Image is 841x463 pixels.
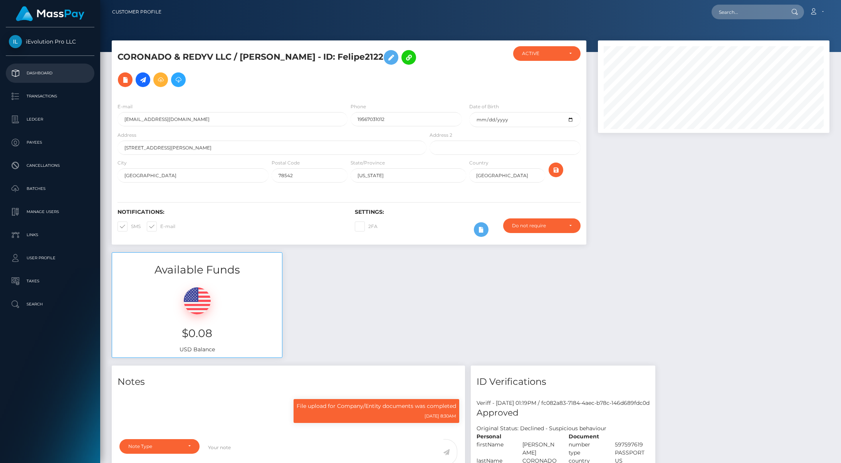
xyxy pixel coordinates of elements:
[477,375,650,389] h4: ID Verifications
[6,110,94,129] a: Ledger
[430,132,452,139] label: Address 2
[112,262,282,277] h3: Available Funds
[522,50,563,57] div: ACTIVE
[9,299,91,310] p: Search
[297,402,456,410] p: File upload for Company/Entity documents was completed
[351,103,366,110] label: Phone
[9,35,22,48] img: iEvolution Pro LLC
[9,91,91,102] p: Transactions
[471,399,655,407] div: Veriff - [DATE] 01:19PM / fc082a83-7184-4aec-b78c-146d689fdc0d
[6,272,94,291] a: Taxes
[569,433,599,440] strong: Document
[563,449,609,457] div: type
[503,218,581,233] button: Do not require
[513,46,581,61] button: ACTIVE
[9,67,91,79] p: Dashboard
[9,275,91,287] p: Taxes
[477,425,606,432] h7: Original Status: Declined - Suspicious behaviour
[9,229,91,241] p: Links
[9,137,91,148] p: Payees
[6,38,94,45] span: iEvolution Pro LLC
[118,132,136,139] label: Address
[112,4,161,20] a: Customer Profile
[6,133,94,152] a: Payees
[9,206,91,218] p: Manage Users
[351,159,385,166] label: State/Province
[118,46,422,91] h5: CORONADO & REDYV LLC / [PERSON_NAME] - ID: Felipe2122
[184,287,211,314] img: USD.png
[118,103,133,110] label: E-mail
[425,413,456,419] small: [DATE] 8:30AM
[118,159,127,166] label: City
[118,326,276,341] h3: $0.08
[6,225,94,245] a: Links
[16,6,84,21] img: MassPay Logo
[355,209,581,215] h6: Settings:
[6,156,94,175] a: Cancellations
[6,179,94,198] a: Batches
[9,160,91,171] p: Cancellations
[477,407,650,419] h5: Approved
[272,159,300,166] label: Postal Code
[118,221,141,231] label: SMS
[477,433,501,440] strong: Personal
[609,441,655,449] div: 597597619
[6,64,94,83] a: Dashboard
[512,223,563,229] div: Do not require
[609,449,655,457] div: PASSPORT
[469,159,488,166] label: Country
[469,103,499,110] label: Date of Birth
[9,183,91,195] p: Batches
[128,443,182,450] div: Note Type
[9,252,91,264] p: User Profile
[6,295,94,314] a: Search
[355,221,378,231] label: 2FA
[118,375,459,389] h4: Notes
[6,202,94,221] a: Manage Users
[9,114,91,125] p: Ledger
[471,441,517,457] div: firstName
[136,72,150,87] a: Initiate Payout
[118,209,343,215] h6: Notifications:
[563,441,609,449] div: number
[6,87,94,106] a: Transactions
[517,441,563,457] div: [PERSON_NAME]
[712,5,784,19] input: Search...
[6,248,94,268] a: User Profile
[147,221,175,231] label: E-mail
[112,278,282,357] div: USD Balance
[119,439,200,454] button: Note Type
